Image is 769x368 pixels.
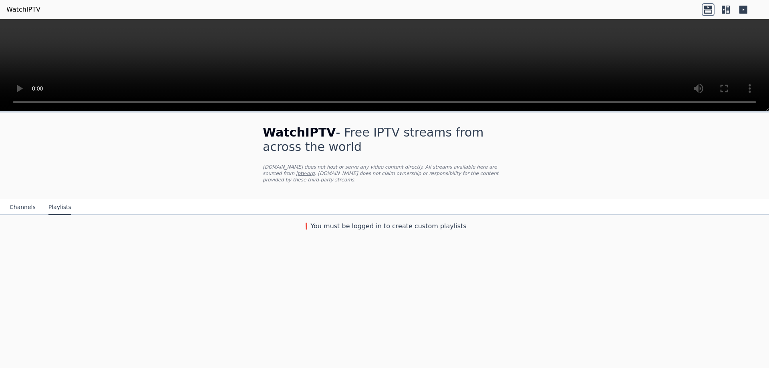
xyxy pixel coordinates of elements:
[263,164,506,183] p: [DOMAIN_NAME] does not host or serve any video content directly. All streams available here are s...
[296,171,315,176] a: iptv-org
[263,125,506,154] h1: - Free IPTV streams from across the world
[48,200,71,215] button: Playlists
[6,5,40,14] a: WatchIPTV
[10,200,36,215] button: Channels
[263,125,336,139] span: WatchIPTV
[250,221,519,231] h3: ❗️You must be logged in to create custom playlists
